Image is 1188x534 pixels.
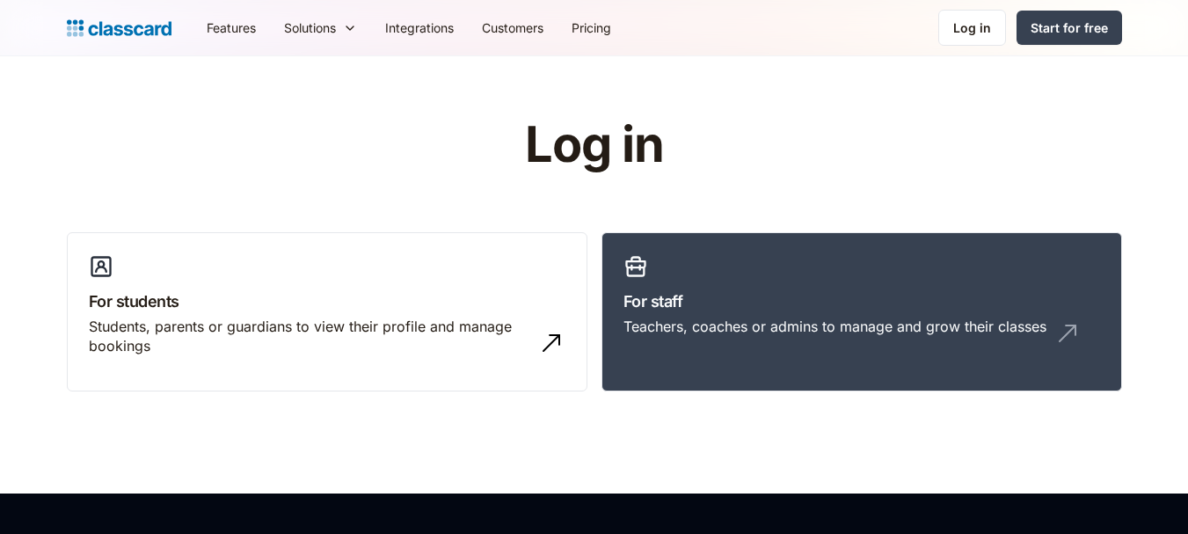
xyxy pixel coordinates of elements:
[315,118,873,172] h1: Log in
[953,18,991,37] div: Log in
[89,317,530,356] div: Students, parents or guardians to view their profile and manage bookings
[67,232,587,392] a: For studentsStudents, parents or guardians to view their profile and manage bookings
[371,8,468,48] a: Integrations
[193,8,270,48] a: Features
[468,8,558,48] a: Customers
[623,317,1046,336] div: Teachers, coaches or admins to manage and grow their classes
[623,289,1100,313] h3: For staff
[938,10,1006,46] a: Log in
[601,232,1122,392] a: For staffTeachers, coaches or admins to manage and grow their classes
[1017,11,1122,45] a: Start for free
[558,8,625,48] a: Pricing
[1031,18,1108,37] div: Start for free
[89,289,565,313] h3: For students
[270,8,371,48] div: Solutions
[67,16,171,40] a: home
[284,18,336,37] div: Solutions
